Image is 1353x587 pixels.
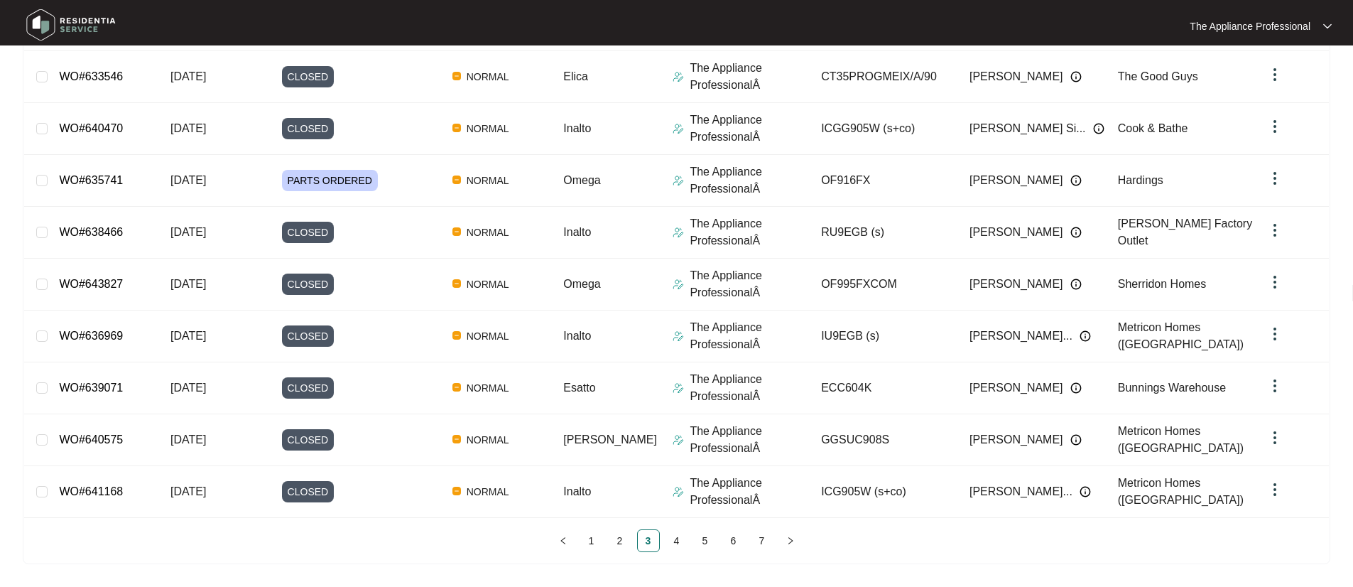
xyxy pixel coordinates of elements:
[1266,377,1283,394] img: dropdown arrow
[690,215,810,249] p: The Appliance ProfessionalÂ
[1118,217,1252,247] span: [PERSON_NAME] Factory Outlet
[1266,222,1283,239] img: dropdown arrow
[969,276,1063,293] span: [PERSON_NAME]
[461,379,515,397] span: NORMAL
[810,103,958,155] td: ICGG905W (s+co)
[638,530,659,551] a: 3
[609,530,631,551] a: 2
[1266,429,1283,446] img: dropdown arrow
[1070,382,1082,394] img: Info icon
[1118,425,1244,454] span: Metricon Homes ([GEOGRAPHIC_DATA])
[673,71,684,82] img: Assigner Icon
[1266,481,1283,498] img: dropdown arrow
[1118,278,1207,290] span: Sherridon Homes
[452,124,461,132] img: Vercel Logo
[563,382,595,394] span: Esatto
[969,328,1072,345] span: [PERSON_NAME]...
[969,431,1063,448] span: [PERSON_NAME]
[452,227,461,236] img: Vercel Logo
[563,278,600,290] span: Omega
[452,72,461,80] img: Vercel Logo
[673,279,684,290] img: Assigner Icon
[461,68,515,85] span: NORMAL
[969,379,1063,397] span: [PERSON_NAME]
[810,259,958,311] td: OF995FXCOM
[282,481,335,502] span: CLOSED
[563,70,588,82] span: Elica
[609,529,631,552] li: 2
[723,530,744,551] a: 6
[673,330,684,342] img: Assigner Icon
[1323,23,1332,30] img: dropdown arrow
[695,530,716,551] a: 5
[1266,118,1283,135] img: dropdown arrow
[563,485,591,497] span: Inalto
[559,537,567,545] span: left
[552,529,575,552] li: Previous Page
[1118,70,1198,82] span: The Good Guys
[170,226,206,238] span: [DATE]
[59,226,123,238] a: WO#638466
[452,487,461,495] img: Vercel Logo
[170,174,206,186] span: [DATE]
[452,279,461,288] img: Vercel Logo
[690,371,810,405] p: The Appliance ProfessionalÂ
[694,529,717,552] li: 5
[690,112,810,146] p: The Appliance ProfessionalÂ
[282,325,335,347] span: CLOSED
[452,383,461,392] img: Vercel Logo
[563,122,591,134] span: Inalto
[1266,274,1283,291] img: dropdown arrow
[59,70,123,82] a: WO#633546
[170,278,206,290] span: [DATE]
[563,174,600,186] span: Omega
[1070,279,1082,290] img: Info icon
[452,176,461,184] img: Vercel Logo
[1080,486,1091,497] img: Info icon
[1070,175,1082,186] img: Info icon
[581,530,602,551] a: 1
[282,274,335,295] span: CLOSED
[461,120,515,137] span: NORMAL
[673,486,684,497] img: Assigner Icon
[969,483,1072,500] span: [PERSON_NAME]...
[779,529,802,552] button: right
[786,537,795,545] span: right
[722,529,745,552] li: 6
[690,475,810,509] p: The Appliance ProfessionalÂ
[452,331,461,340] img: Vercel Logo
[969,172,1063,189] span: [PERSON_NAME]
[637,529,660,552] li: 3
[1118,321,1244,350] span: Metricon Homes ([GEOGRAPHIC_DATA])
[673,382,684,394] img: Assigner Icon
[282,377,335,399] span: CLOSED
[810,466,958,518] td: ICG905W (s+co)
[779,529,802,552] li: Next Page
[810,207,958,259] td: RU9EGB (s)
[690,163,810,198] p: The Appliance ProfessionalÂ
[810,155,958,207] td: OF916FX
[282,118,335,139] span: CLOSED
[170,433,206,446] span: [DATE]
[461,224,515,241] span: NORMAL
[673,434,684,446] img: Assigner Icon
[59,382,123,394] a: WO#639071
[690,423,810,457] p: The Appliance ProfessionalÂ
[969,68,1063,85] span: [PERSON_NAME]
[810,362,958,414] td: ECC604K
[1118,174,1163,186] span: Hardings
[552,529,575,552] button: left
[1266,325,1283,343] img: dropdown arrow
[461,328,515,345] span: NORMAL
[673,175,684,186] img: Assigner Icon
[170,70,206,82] span: [DATE]
[1080,330,1091,342] img: Info icon
[170,485,206,497] span: [DATE]
[751,530,773,551] a: 7
[969,120,1086,137] span: [PERSON_NAME] Si...
[563,330,591,342] span: Inalto
[810,414,958,466] td: GGSUC908S
[690,319,810,353] p: The Appliance ProfessionalÂ
[810,311,958,362] td: IU9EGB (s)
[690,60,810,94] p: The Appliance ProfessionalÂ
